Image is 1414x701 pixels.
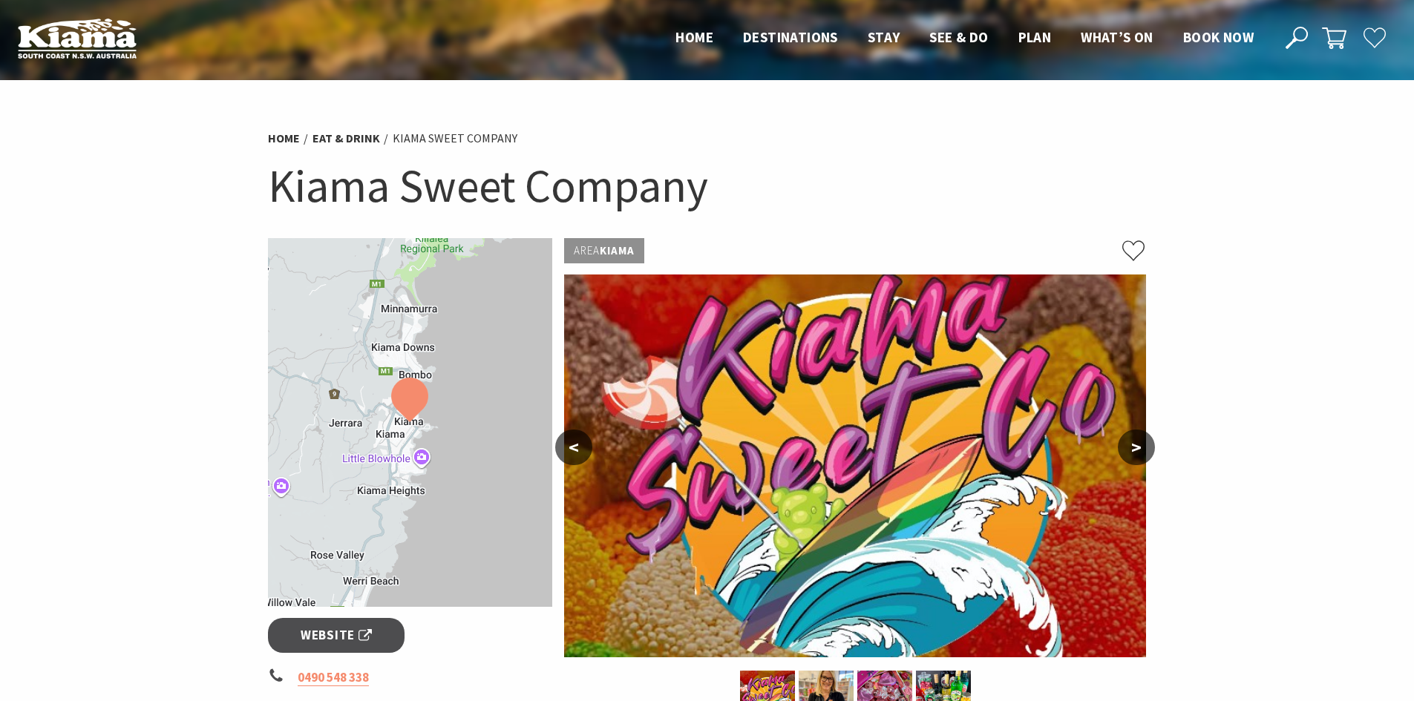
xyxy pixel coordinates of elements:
[268,131,300,146] a: Home
[661,26,1269,50] nav: Main Menu
[301,625,372,645] span: Website
[268,156,1147,216] h1: Kiama Sweet Company
[1118,430,1155,465] button: >
[868,28,900,46] span: Stay
[18,18,137,59] img: Kiama Logo
[555,430,592,465] button: <
[574,243,600,257] span: Area
[564,238,644,263] p: Kiama
[268,618,405,653] a: Website
[298,669,369,686] a: 0490 548 338
[1183,28,1254,46] span: Book now
[1081,28,1153,46] span: What’s On
[312,131,380,146] a: Eat & Drink
[929,28,988,46] span: See & Do
[743,28,838,46] span: Destinations
[393,129,517,148] li: Kiama Sweet Company
[1018,28,1052,46] span: Plan
[675,28,713,46] span: Home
